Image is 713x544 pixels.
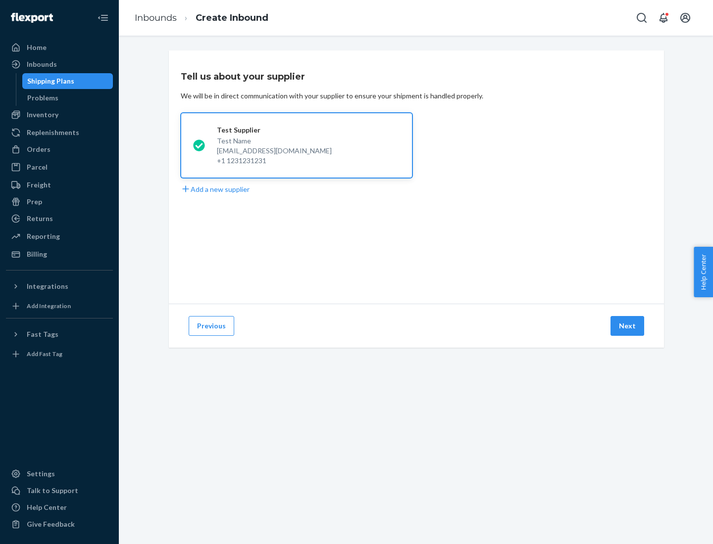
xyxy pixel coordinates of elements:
div: Freight [27,180,51,190]
button: Fast Tags [6,326,113,342]
button: Give Feedback [6,516,113,532]
div: Replenishments [27,128,79,137]
img: Flexport logo [11,13,53,23]
a: Inventory [6,107,113,123]
div: Settings [27,469,55,479]
ol: breadcrumbs [127,3,276,33]
h3: Tell us about your supplier [181,70,305,83]
a: Replenishments [6,125,113,140]
button: Integrations [6,278,113,294]
button: Add a new supplier [181,184,250,194]
div: Integrations [27,281,68,291]
a: Inbounds [6,56,113,72]
div: Returns [27,214,53,224]
div: Billing [27,249,47,259]
a: Freight [6,177,113,193]
div: We will be in direct communication with your supplier to ensure your shipment is handled properly. [181,91,483,101]
div: Talk to Support [27,486,78,496]
div: Give Feedback [27,519,75,529]
a: Parcel [6,159,113,175]
a: Home [6,40,113,55]
div: Reporting [27,231,60,241]
div: Parcel [27,162,48,172]
a: Returns [6,211,113,227]
a: Add Integration [6,298,113,314]
a: Billing [6,246,113,262]
button: Close Navigation [93,8,113,28]
div: Fast Tags [27,329,58,339]
a: Problems [22,90,113,106]
button: Open account menu [675,8,695,28]
a: Settings [6,466,113,482]
button: Open notifications [654,8,673,28]
button: Open Search Box [632,8,652,28]
div: Help Center [27,502,67,512]
button: Next [611,316,644,336]
a: Talk to Support [6,483,113,499]
button: Previous [189,316,234,336]
a: Orders [6,141,113,157]
a: Add Fast Tag [6,346,113,362]
div: Add Integration [27,302,71,310]
a: Prep [6,194,113,210]
div: Orders [27,144,51,154]
div: Home [27,43,47,52]
div: Shipping Plans [27,76,74,86]
div: Problems [27,93,58,103]
div: Inbounds [27,59,57,69]
a: Reporting [6,228,113,244]
a: Create Inbound [196,12,268,23]
div: Prep [27,197,42,207]
a: Inbounds [135,12,177,23]
div: Add Fast Tag [27,350,62,358]
button: Help Center [694,247,713,297]
div: Inventory [27,110,58,120]
a: Shipping Plans [22,73,113,89]
a: Help Center [6,499,113,515]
